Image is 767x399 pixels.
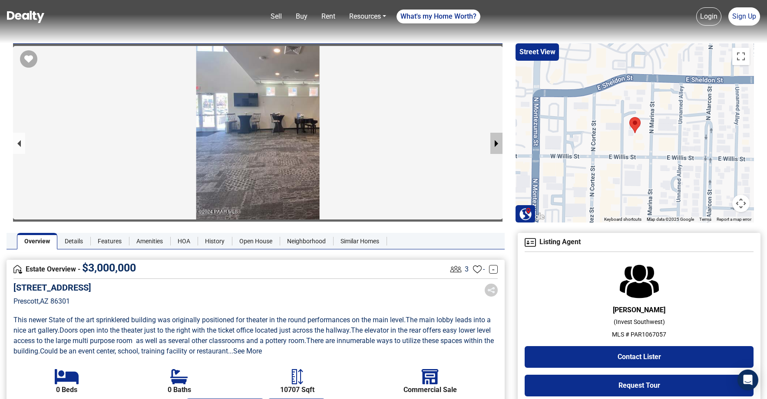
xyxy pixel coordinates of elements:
[13,265,448,274] h4: Estate Overview -
[403,386,457,394] b: Commercial Sale
[13,326,493,345] span: The elevator in the rear offers easy lower level access to the large multi purpose room as well a...
[732,48,750,65] button: Toggle fullscreen view
[728,7,760,26] a: Sign Up
[13,316,406,324] span: This newer State of the art sprinklered building was originally positioned for theater in the rou...
[168,386,191,394] b: 0 Baths
[267,8,285,25] a: Sell
[473,265,482,274] img: Favourites
[13,133,25,154] button: previous slide / item
[292,8,311,25] a: Buy
[696,7,721,26] a: Login
[333,233,387,249] a: Similar Homes
[620,264,659,299] img: Agent
[129,233,170,249] a: Amenities
[198,233,232,249] a: History
[90,233,129,249] a: Features
[318,8,339,25] a: Rent
[170,233,198,249] a: HOA
[737,370,758,390] div: Open Intercom Messenger
[647,217,694,222] span: Map data ©2025 Google
[525,306,754,314] h6: [PERSON_NAME]
[60,326,351,334] span: Doors open into the theater just to the right with the ticket office located just across the hall...
[525,346,754,368] button: Contact Lister
[280,233,333,249] a: Neighborhood
[232,233,280,249] a: Open House
[525,375,754,396] button: Request Tour
[525,317,754,327] p: ( Invest Southwest )
[7,11,44,23] img: Dealty - Buy, Sell & Rent Homes
[397,10,480,23] a: What's my Home Worth?
[13,282,91,293] h5: [STREET_ADDRESS]
[525,238,754,247] h4: Listing Agent
[525,330,754,339] p: MLS # PAR1067057
[489,265,498,274] a: -
[465,264,469,275] span: 3
[346,8,390,25] a: Resources
[516,43,559,61] button: Street View
[483,264,485,275] span: -
[732,195,750,212] button: Map camera controls
[525,238,536,247] img: Agent
[519,207,532,220] img: Search Homes at Dealty
[280,386,314,394] b: 10707 Sqft
[13,265,22,274] img: Overview
[717,217,751,222] a: Report a map error
[448,262,463,277] img: Listing View
[228,347,262,355] a: ...See More
[17,233,57,249] a: Overview
[13,296,91,307] p: Prescott , AZ 86301
[490,133,503,154] button: next slide / item
[82,262,136,274] span: $ 3,000,000
[604,216,641,222] button: Keyboard shortcuts
[699,217,711,222] a: Terms (opens in new tab)
[57,233,90,249] a: Details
